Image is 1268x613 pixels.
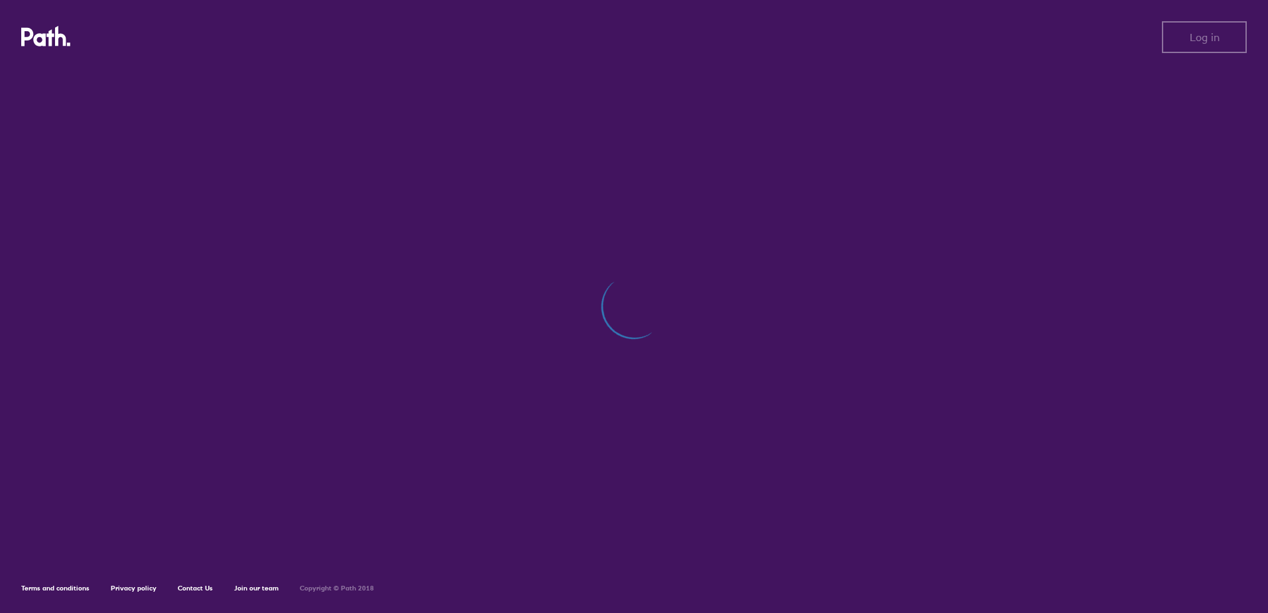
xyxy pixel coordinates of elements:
[111,584,157,592] a: Privacy policy
[1162,21,1247,53] button: Log in
[300,584,374,592] h6: Copyright © Path 2018
[21,584,90,592] a: Terms and conditions
[1190,31,1220,43] span: Log in
[234,584,279,592] a: Join our team
[178,584,213,592] a: Contact Us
